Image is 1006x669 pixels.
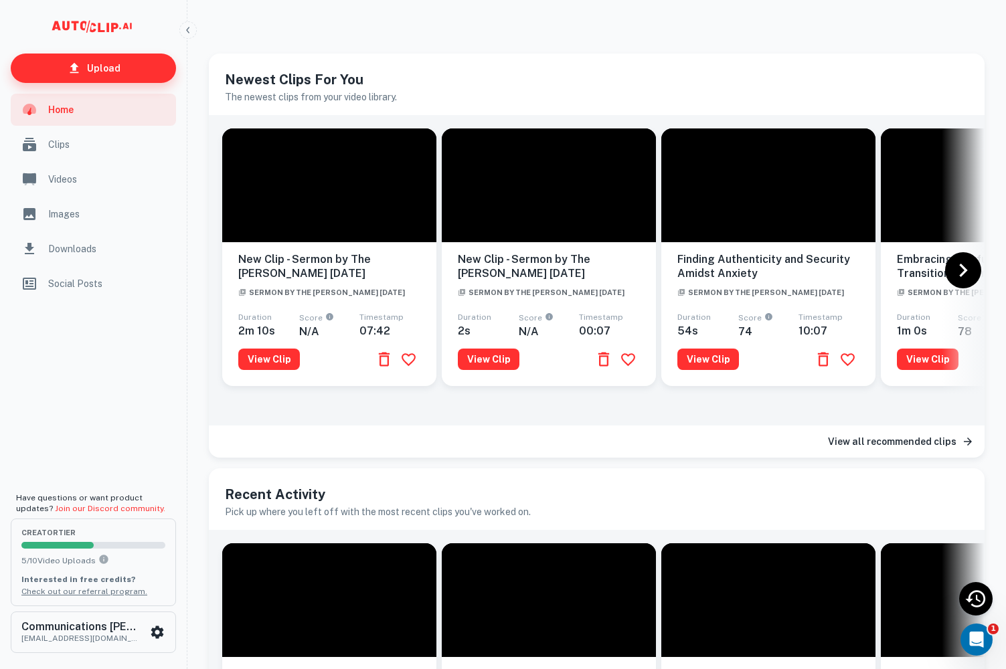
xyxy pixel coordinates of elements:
[677,285,844,298] a: Sermon by The [PERSON_NAME] [DATE]
[11,128,176,161] a: Clips
[16,493,165,513] span: Have questions or want product updates?
[677,312,711,322] span: Duration
[11,518,176,605] button: creatorTier5/10Video UploadsYou can upload 10 videos per month on the creator tier. Upgrade to up...
[225,484,969,504] h5: Recent Activity
[21,587,147,596] a: Check out our referral program.
[359,312,404,322] span: Timestamp
[762,314,773,325] div: An AI-calculated score on a clip's engagement potential, scored from 0 to 100.
[799,324,859,337] h6: 10:07
[48,207,168,221] span: Images
[11,163,176,195] a: Videos
[799,312,843,322] span: Timestamp
[48,276,168,291] span: Social Posts
[677,288,844,296] span: Sermon by The [PERSON_NAME] [DATE]
[458,312,491,322] span: Duration
[238,312,272,322] span: Duration
[238,285,405,298] a: Sermon by The [PERSON_NAME] [DATE]
[359,324,420,337] h6: 07:42
[11,611,176,653] button: Communications [PERSON_NAME][DEMOGRAPHIC_DATA][EMAIL_ADDRESS][DOMAIN_NAME]
[323,314,334,325] div: An AI-calculated score on a clip's engagement potential, scored from 0 to 100.
[55,504,165,513] a: Join our Discord community.
[98,554,109,565] svg: You can upload 10 videos per month on the creator tier. Upgrade to upload more.
[11,54,176,83] a: Upload
[21,573,165,585] p: Interested in free credits?
[238,253,420,281] h6: New Clip - Sermon by The [PERSON_NAME] [DATE]
[11,268,176,300] a: Social Posts
[225,70,969,90] h5: Newest Clips For You
[677,253,859,281] h6: Finding Authenticity and Security Amidst Anxiety
[458,349,519,370] button: View Clip
[21,529,165,537] span: creator Tier
[225,504,969,519] h6: Pick up where you left off with the most recent clips you've worked on.
[238,288,405,296] span: Sermon by The [PERSON_NAME] [DATE]
[21,554,165,567] p: 5 / 10 Video Uploads
[542,314,554,325] div: An AI-calculated score on a clip's engagement potential, scored from 0 to 100.
[677,324,738,337] h6: 54 s
[738,325,799,338] h6: 74
[897,349,958,370] button: View Clip
[21,622,142,632] h6: Communications [PERSON_NAME][DEMOGRAPHIC_DATA]
[897,324,958,337] h6: 1m 0 s
[225,90,969,104] h6: The newest clips from your video library.
[579,312,623,322] span: Timestamp
[960,624,993,656] iframe: Intercom live chat
[519,325,580,338] h6: N/A
[828,434,956,449] h6: View all recommended clips
[579,324,640,337] h6: 00:07
[299,325,360,338] h6: N/A
[299,314,360,325] span: Score
[677,349,739,370] button: View Clip
[48,242,168,256] span: Downloads
[21,632,142,644] p: [EMAIL_ADDRESS][DOMAIN_NAME]
[11,233,176,265] a: Downloads
[238,324,299,337] h6: 2m 10 s
[519,314,580,325] span: Score
[238,349,300,370] button: View Clip
[458,285,624,298] a: Sermon by The [PERSON_NAME] [DATE]
[738,314,799,325] span: Score
[458,288,624,296] span: Sermon by The [PERSON_NAME] [DATE]
[11,94,176,126] a: Home
[897,312,930,322] span: Duration
[458,324,519,337] h6: 2 s
[87,61,120,76] p: Upload
[48,172,168,187] span: Videos
[48,102,168,117] span: Home
[458,253,640,281] h6: New Clip - Sermon by The [PERSON_NAME] [DATE]
[988,624,999,634] span: 1
[48,137,168,152] span: Clips
[959,582,993,615] div: Recent Activity
[11,198,176,230] a: Images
